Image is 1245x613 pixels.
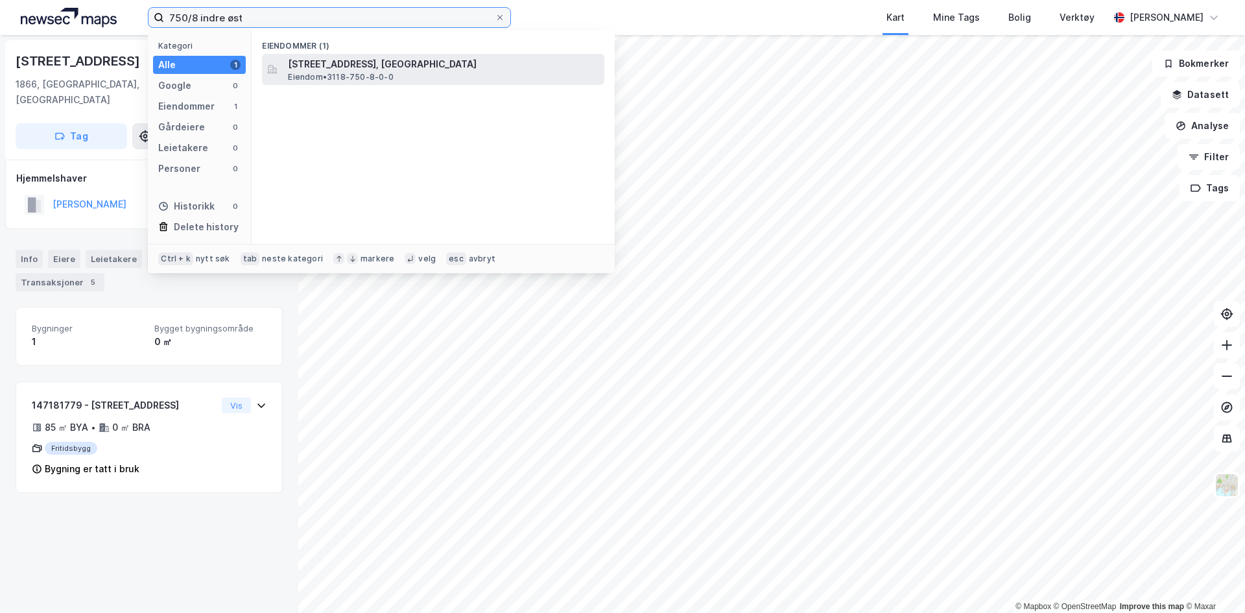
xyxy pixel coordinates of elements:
[147,250,196,268] div: Datasett
[16,51,143,71] div: [STREET_ADDRESS]
[158,78,191,93] div: Google
[1161,82,1240,108] button: Datasett
[154,334,267,350] div: 0 ㎡
[1215,473,1239,498] img: Z
[158,41,246,51] div: Kategori
[886,10,905,25] div: Kart
[112,420,150,435] div: 0 ㎡ BRA
[262,254,323,264] div: neste kategori
[1130,10,1203,25] div: [PERSON_NAME]
[158,198,215,214] div: Historikk
[158,140,208,156] div: Leietakere
[288,56,599,72] span: [STREET_ADDRESS], [GEOGRAPHIC_DATA]
[1152,51,1240,77] button: Bokmerker
[230,101,241,112] div: 1
[1178,144,1240,170] button: Filter
[196,254,230,264] div: nytt søk
[1008,10,1031,25] div: Bolig
[1054,602,1117,611] a: OpenStreetMap
[241,252,260,265] div: tab
[1180,551,1245,613] iframe: Chat Widget
[1015,602,1051,611] a: Mapbox
[21,8,117,27] img: logo.a4113a55bc3d86da70a041830d287a7e.svg
[1180,551,1245,613] div: Kontrollprogram for chat
[16,77,204,108] div: 1866, [GEOGRAPHIC_DATA], [GEOGRAPHIC_DATA]
[158,252,193,265] div: Ctrl + k
[230,60,241,70] div: 1
[32,398,217,413] div: 147181779 - [STREET_ADDRESS]
[418,254,436,264] div: velg
[86,276,99,289] div: 5
[469,254,495,264] div: avbryt
[158,119,205,135] div: Gårdeiere
[45,461,139,477] div: Bygning er tatt i bruk
[48,250,80,268] div: Eiere
[1180,175,1240,201] button: Tags
[230,80,241,91] div: 0
[158,161,200,176] div: Personer
[230,143,241,153] div: 0
[230,163,241,174] div: 0
[1120,602,1184,611] a: Improve this map
[1060,10,1095,25] div: Verktøy
[45,420,88,435] div: 85 ㎡ BYA
[361,254,394,264] div: markere
[154,323,267,334] span: Bygget bygningsområde
[933,10,980,25] div: Mine Tags
[158,99,215,114] div: Eiendommer
[230,122,241,132] div: 0
[16,171,282,186] div: Hjemmelshaver
[446,252,466,265] div: esc
[252,30,615,54] div: Eiendommer (1)
[32,323,144,334] span: Bygninger
[230,201,241,211] div: 0
[86,250,142,268] div: Leietakere
[288,72,393,82] span: Eiendom • 3118-750-8-0-0
[174,219,239,235] div: Delete history
[222,398,251,413] button: Vis
[16,273,104,291] div: Transaksjoner
[1165,113,1240,139] button: Analyse
[158,57,176,73] div: Alle
[91,422,96,433] div: •
[16,250,43,268] div: Info
[16,123,127,149] button: Tag
[164,8,495,27] input: Søk på adresse, matrikkel, gårdeiere, leietakere eller personer
[32,334,144,350] div: 1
